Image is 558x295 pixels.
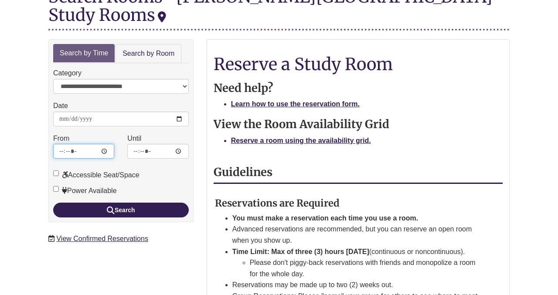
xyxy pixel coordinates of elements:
a: Learn how to use the reservation form. [231,100,360,108]
li: Please don't piggy-back reservations with friends and monopolize a room for the whole day. [250,257,482,279]
label: From [53,133,69,144]
li: Reservations may be made up to two (2) weeks out. [232,279,482,291]
label: Category [53,68,82,79]
label: Date [53,100,68,112]
strong: Guidelines [214,165,272,179]
a: Search by Room [116,44,181,64]
a: Reserve a room using the availability grid. [231,137,371,144]
strong: Time Limit: Max of three (3) hours [DATE] [232,248,369,255]
li: Advanced reservations are recommended, but you can reserve an open room when you show up. [232,224,482,246]
strong: You must make a reservation each time you use a room. [232,214,418,222]
label: Power Available [53,185,117,197]
strong: Need help? [214,81,273,95]
a: Search by Time [53,44,115,63]
label: Accessible Seat/Space [53,170,139,181]
strong: View the Room Availability Grid [214,117,389,131]
input: Accessible Seat/Space [53,170,59,176]
button: Search [53,203,189,217]
h1: Reserve a Study Room [214,55,503,73]
strong: Reservations are Required [215,197,340,209]
input: Power Available [53,186,59,192]
li: (continuous or noncontinuous). [232,246,482,280]
a: View Confirmed Reservations [56,235,148,242]
label: Until [127,133,141,144]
